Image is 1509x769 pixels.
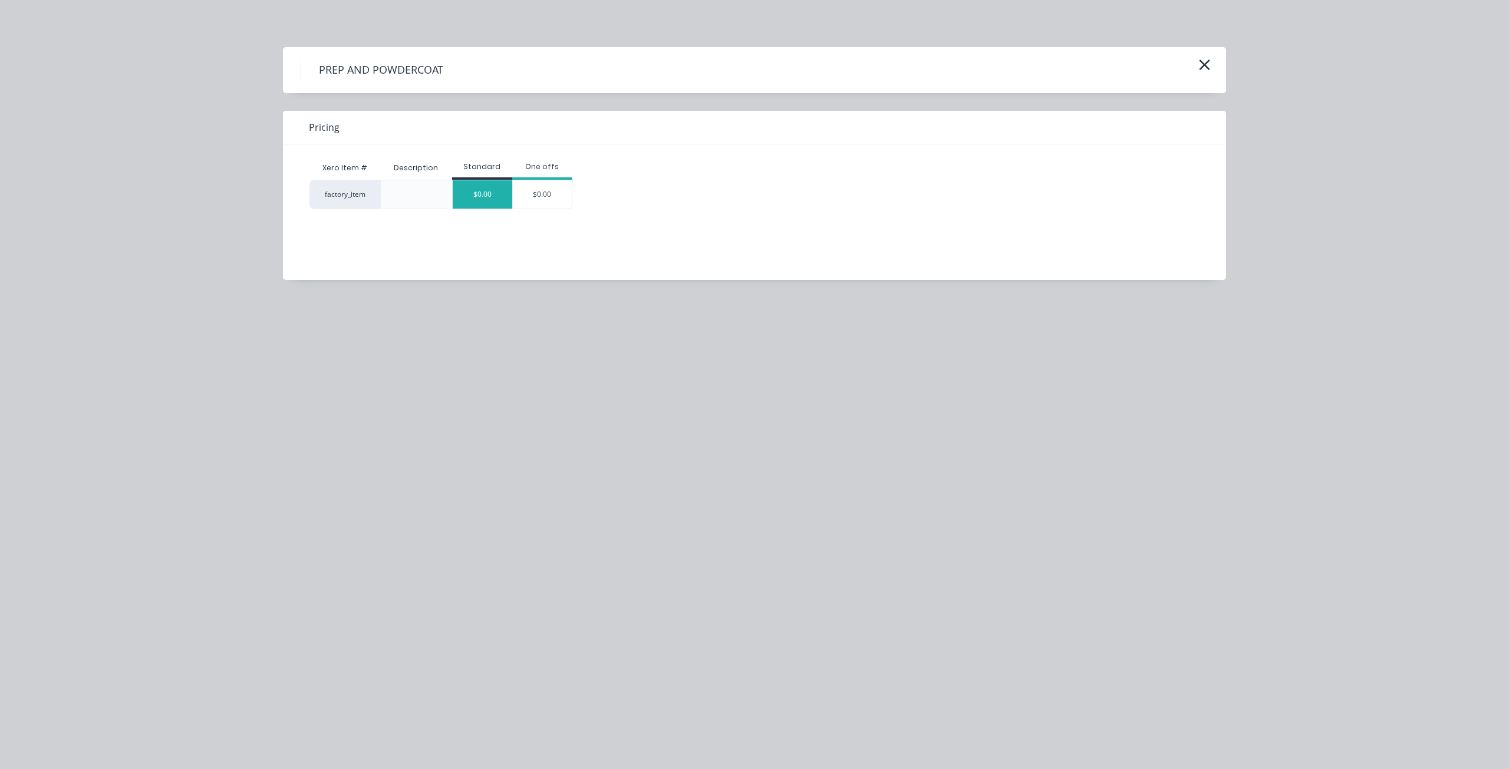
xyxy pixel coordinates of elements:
[309,180,380,209] div: factory_item
[309,156,380,180] div: Xero Item #
[309,120,340,134] span: Pricing
[453,180,512,209] div: $0.00
[513,180,572,209] div: $0.00
[512,161,572,172] div: One offs
[301,59,461,81] h4: PREP AND POWDERCOAT
[384,153,447,183] div: Description
[452,161,512,172] div: Standard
